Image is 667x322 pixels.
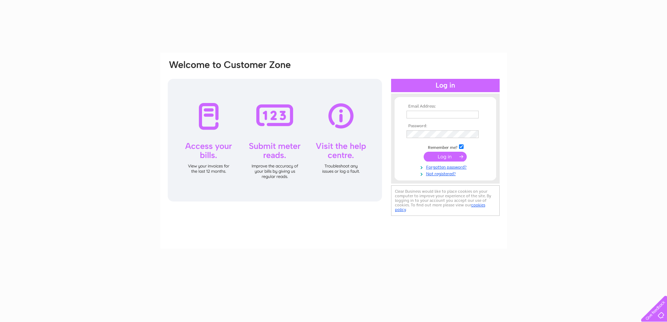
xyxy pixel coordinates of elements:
[391,185,500,216] div: Clear Business would like to place cookies on your computer to improve your experience of the sit...
[405,104,486,109] th: Email Address:
[407,170,486,177] a: Not registered?
[407,163,486,170] a: Forgotten password?
[395,203,485,212] a: cookies policy
[405,143,486,150] td: Remember me?
[405,124,486,129] th: Password:
[424,152,467,162] input: Submit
